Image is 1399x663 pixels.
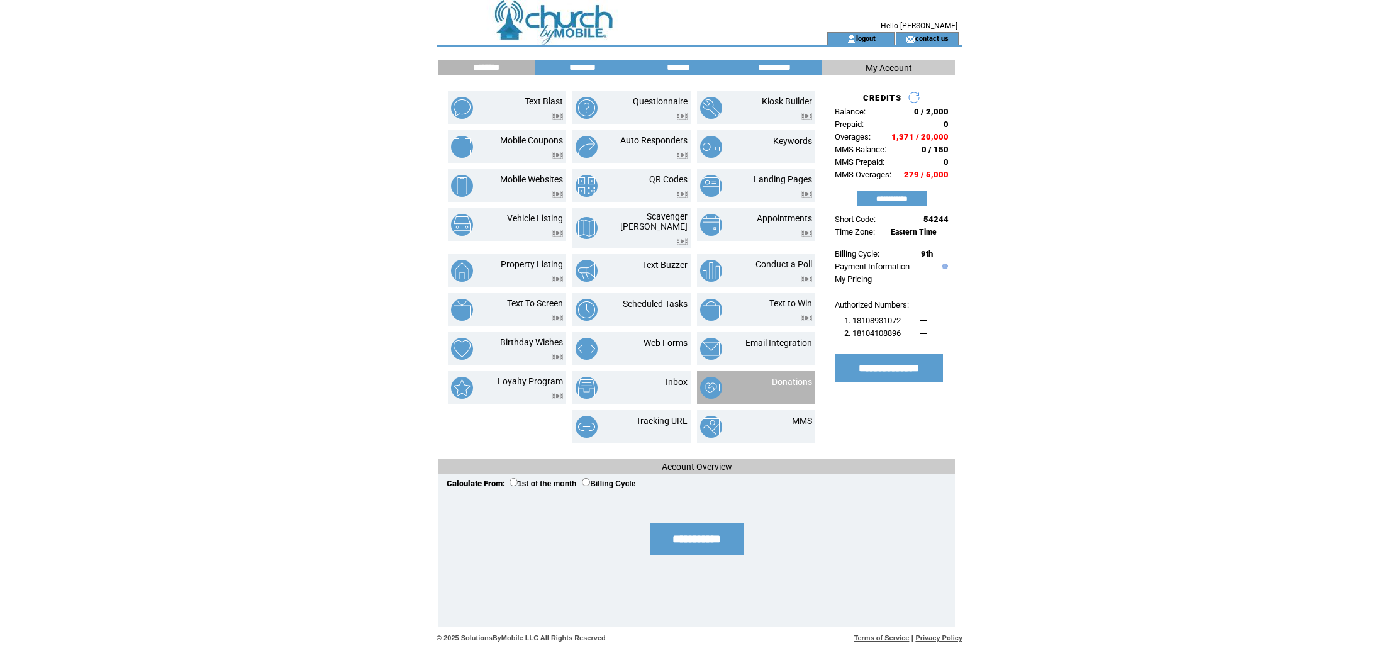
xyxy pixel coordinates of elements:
span: 1. 18108931072 [844,316,901,325]
span: 0 [944,120,949,129]
img: video.png [552,191,563,198]
a: Auto Responders [620,135,688,145]
span: 9th [921,249,933,259]
span: My Account [866,63,912,73]
span: © 2025 SolutionsByMobile LLC All Rights Reserved [437,634,606,642]
span: Short Code: [835,214,876,224]
img: video.png [552,276,563,282]
img: text-to-screen.png [451,299,473,321]
img: text-buzzer.png [576,260,598,282]
span: 279 / 5,000 [904,170,949,179]
span: 2. 18104108896 [844,328,901,338]
img: keywords.png [700,136,722,158]
a: Tracking URL [636,416,688,426]
img: contact_us_icon.gif [906,34,915,44]
img: video.png [801,230,812,237]
img: video.png [801,276,812,282]
span: MMS Balance: [835,145,886,154]
a: Vehicle Listing [507,213,563,223]
a: Inbox [666,377,688,387]
a: Mobile Coupons [500,135,563,145]
img: questionnaire.png [576,97,598,119]
span: Prepaid: [835,120,864,129]
img: video.png [801,113,812,120]
span: MMS Prepaid: [835,157,884,167]
img: vehicle-listing.png [451,214,473,236]
span: Overages: [835,132,871,142]
img: tracking-url.png [576,416,598,438]
img: loyalty-program.png [451,377,473,399]
img: video.png [801,191,812,198]
a: Scheduled Tasks [623,299,688,309]
a: My Pricing [835,274,872,284]
a: Text Blast [525,96,563,106]
img: video.png [552,393,563,399]
img: video.png [677,238,688,245]
img: qr-codes.png [576,175,598,197]
label: 1st of the month [510,479,576,488]
span: Account Overview [662,462,732,472]
a: logout [856,34,876,42]
span: CREDITS [863,93,901,103]
a: Scavenger [PERSON_NAME] [620,211,688,231]
span: | [911,634,913,642]
a: Appointments [757,213,812,223]
span: Balance: [835,107,866,116]
span: 0 [944,157,949,167]
img: scavenger-hunt.png [576,217,598,239]
img: scheduled-tasks.png [576,299,598,321]
a: Payment Information [835,262,910,271]
img: birthday-wishes.png [451,338,473,360]
img: text-blast.png [451,97,473,119]
img: help.gif [939,264,948,269]
a: Property Listing [501,259,563,269]
img: inbox.png [576,377,598,399]
img: email-integration.png [700,338,722,360]
input: 1st of the month [510,478,518,486]
img: landing-pages.png [700,175,722,197]
span: 0 / 150 [922,145,949,154]
span: Billing Cycle: [835,249,879,259]
span: 54244 [923,214,949,224]
a: Loyalty Program [498,376,563,386]
span: Eastern Time [891,228,937,237]
a: Privacy Policy [915,634,962,642]
img: video.png [552,152,563,159]
img: donations.png [700,377,722,399]
img: auto-responders.png [576,136,598,158]
a: Text Buzzer [642,260,688,270]
img: conduct-a-poll.png [700,260,722,282]
img: mobile-coupons.png [451,136,473,158]
span: 0 / 2,000 [914,107,949,116]
a: Text to Win [769,298,812,308]
img: mms.png [700,416,722,438]
input: Billing Cycle [582,478,590,486]
img: video.png [552,315,563,321]
a: Landing Pages [754,174,812,184]
img: account_icon.gif [847,34,856,44]
span: Time Zone: [835,227,875,237]
a: Birthday Wishes [500,337,563,347]
span: 1,371 / 20,000 [891,132,949,142]
span: Authorized Numbers: [835,300,909,309]
img: appointments.png [700,214,722,236]
img: text-to-win.png [700,299,722,321]
a: Mobile Websites [500,174,563,184]
img: video.png [552,354,563,360]
span: Hello [PERSON_NAME] [881,21,957,30]
span: MMS Overages: [835,170,891,179]
a: Kiosk Builder [762,96,812,106]
img: video.png [677,152,688,159]
span: Calculate From: [447,479,505,488]
img: property-listing.png [451,260,473,282]
a: Web Forms [644,338,688,348]
a: Email Integration [745,338,812,348]
img: kiosk-builder.png [700,97,722,119]
a: MMS [792,416,812,426]
img: video.png [677,113,688,120]
img: video.png [552,113,563,120]
a: QR Codes [649,174,688,184]
a: Text To Screen [507,298,563,308]
a: Questionnaire [633,96,688,106]
a: contact us [915,34,949,42]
